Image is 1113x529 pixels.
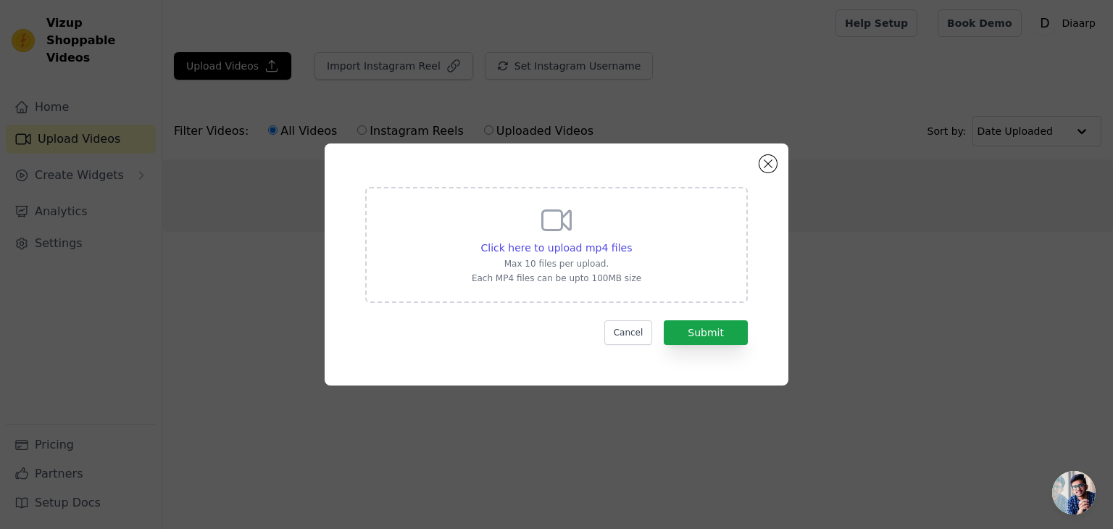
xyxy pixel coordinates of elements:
p: Max 10 files per upload. [472,258,641,270]
button: Submit [664,320,748,345]
span: Click here to upload mp4 files [481,242,633,254]
button: Close modal [759,155,777,172]
div: Open chat [1052,471,1096,515]
p: Each MP4 files can be upto 100MB size [472,272,641,284]
button: Cancel [604,320,653,345]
